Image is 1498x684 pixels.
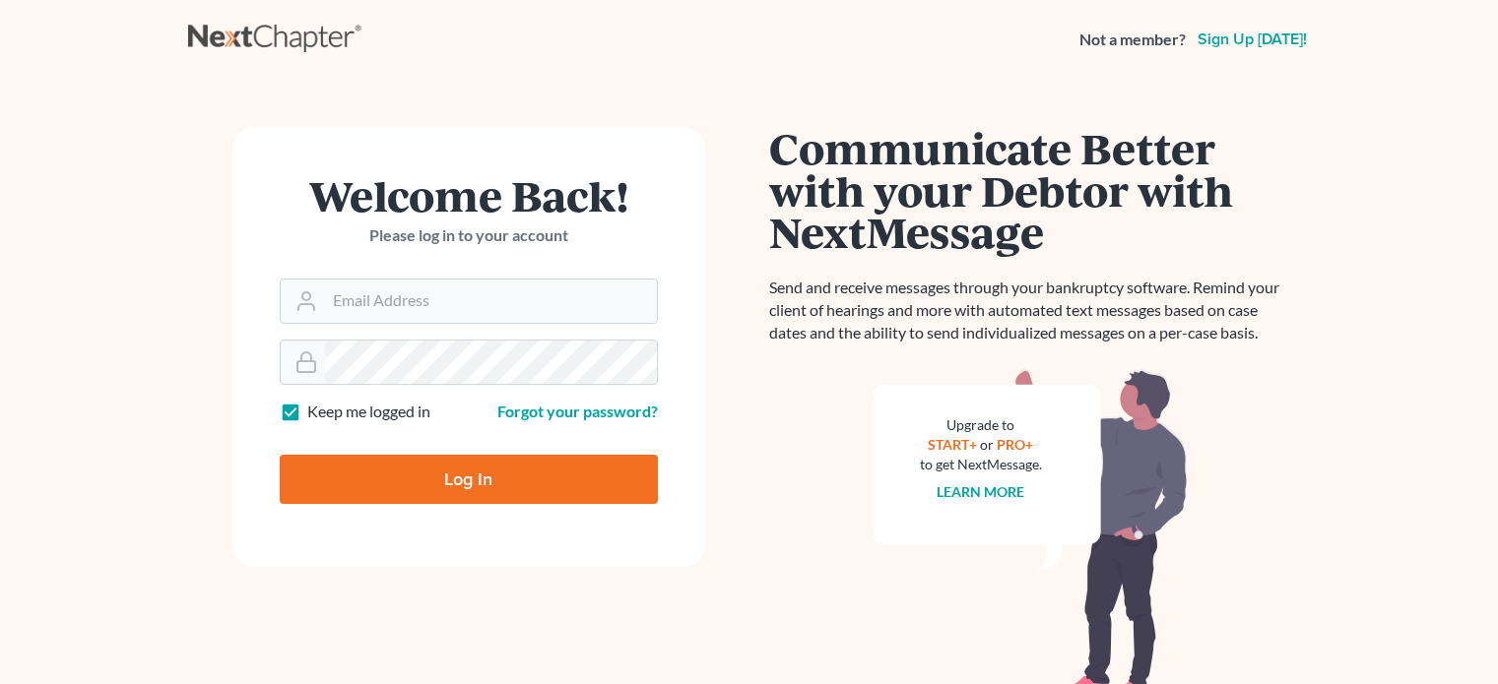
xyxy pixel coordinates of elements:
a: Sign up [DATE]! [1194,31,1311,47]
span: or [980,436,994,453]
h1: Communicate Better with your Debtor with NextMessage [769,127,1291,253]
p: Send and receive messages through your bankruptcy software. Remind your client of hearings and mo... [769,277,1291,344]
a: PRO+ [997,436,1033,453]
strong: Not a member? [1079,29,1186,51]
label: Keep me logged in [307,401,430,423]
a: Forgot your password? [497,402,658,420]
div: Upgrade to [920,415,1042,435]
a: Learn more [937,483,1024,500]
a: START+ [928,436,977,453]
input: Email Address [325,280,657,323]
h1: Welcome Back! [280,174,658,217]
div: to get NextMessage. [920,455,1042,474]
input: Log In [280,455,658,504]
p: Please log in to your account [280,224,658,247]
